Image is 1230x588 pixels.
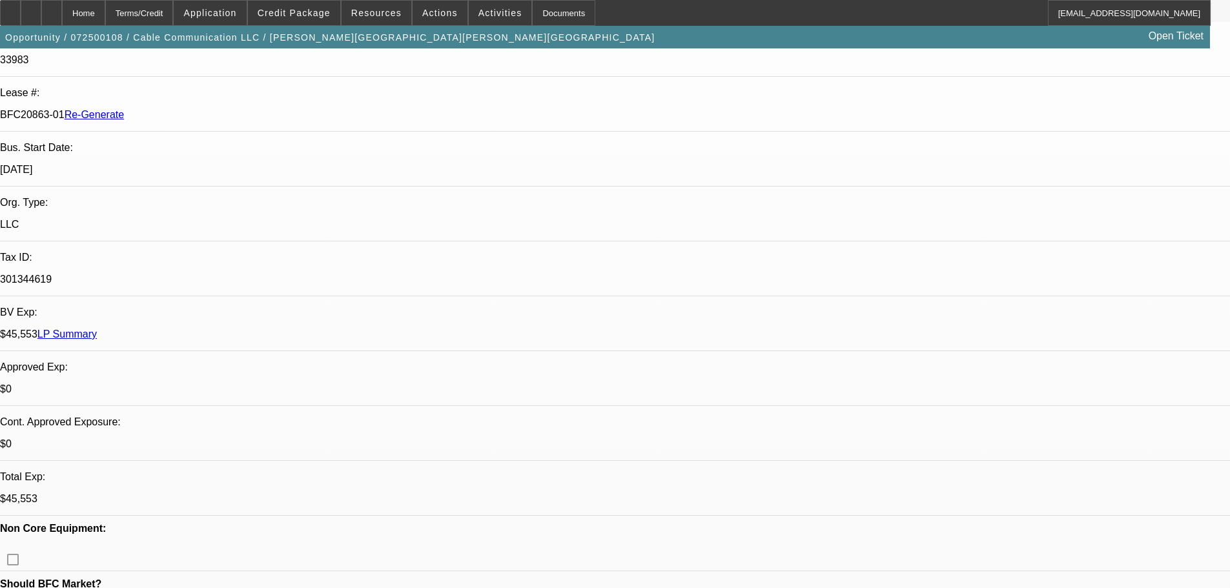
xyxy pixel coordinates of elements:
[5,32,655,43] span: Opportunity / 072500108 / Cable Communication LLC / [PERSON_NAME][GEOGRAPHIC_DATA][PERSON_NAME][G...
[183,8,236,18] span: Application
[1143,25,1209,47] a: Open Ticket
[37,329,97,340] a: LP Summary
[258,8,331,18] span: Credit Package
[469,1,532,25] button: Activities
[342,1,411,25] button: Resources
[413,1,467,25] button: Actions
[478,8,522,18] span: Activities
[174,1,246,25] button: Application
[422,8,458,18] span: Actions
[351,8,402,18] span: Resources
[248,1,340,25] button: Credit Package
[65,109,125,120] a: Re-Generate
